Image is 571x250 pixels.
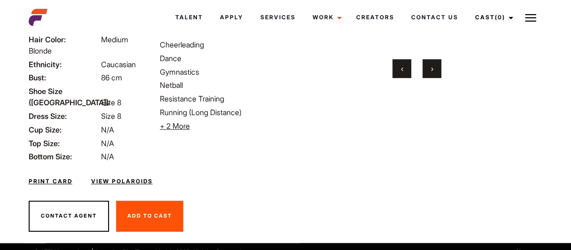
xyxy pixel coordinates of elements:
a: Contact Us [402,5,466,30]
a: View Polaroids [91,177,153,186]
span: Size 8 [101,111,121,121]
span: (0) [494,14,505,21]
img: Burger icon [525,12,536,23]
a: Creators [347,5,402,30]
span: Top Size: [29,138,99,149]
a: Cast(0) [466,5,519,30]
a: Talent [167,5,211,30]
span: + 2 More [160,121,190,131]
span: Size 8 [101,98,121,107]
li: Gymnastics [160,66,280,78]
li: Cheerleading [160,39,280,50]
span: Previous [400,64,403,73]
a: Apply [211,5,251,30]
span: Next [430,64,433,73]
span: Shoe Size ([GEOGRAPHIC_DATA]): [29,86,99,108]
li: Dance [160,53,280,64]
span: Hair Color: [29,34,99,45]
span: N/A [101,125,114,134]
span: Add To Cast [127,212,172,219]
li: Running (Long Distance) [160,107,280,118]
img: cropped-aefm-brand-fav-22-square.png [29,8,47,27]
span: Cup Size: [29,124,99,135]
span: Ethnicity: [29,59,99,70]
span: Caucasian [101,60,136,69]
span: Bust: [29,72,99,83]
a: Work [304,5,347,30]
span: Dress Size: [29,110,99,122]
span: 86 cm [101,73,122,82]
li: Netball [160,79,280,91]
a: Services [251,5,304,30]
button: Contact Agent [29,201,109,232]
button: Add To Cast [116,201,183,232]
li: Resistance Training [160,93,280,104]
span: N/A [101,152,114,161]
span: Medium Blonde [29,35,128,55]
span: N/A [101,139,114,148]
span: Bottom Size: [29,151,99,162]
a: Print Card [29,177,72,186]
